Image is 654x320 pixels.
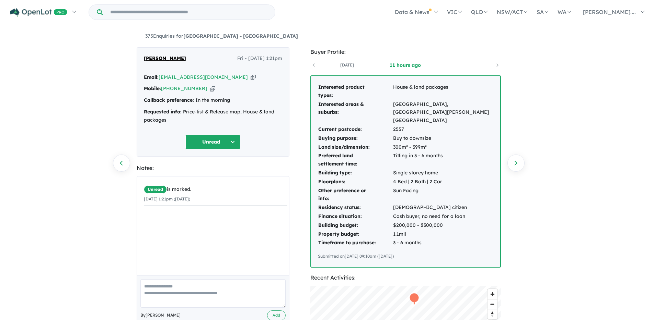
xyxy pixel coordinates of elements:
td: Other preference or info: [318,186,393,204]
a: [PHONE_NUMBER] [161,85,207,91]
span: Zoom out [487,299,497,309]
span: Reset bearing to north [487,309,497,319]
div: Notes: [137,163,289,173]
div: Submitted on [DATE] 09:10am ([DATE]) [318,253,493,260]
div: Map marker [409,293,419,305]
td: Current postcode: [318,125,393,134]
td: [DEMOGRAPHIC_DATA] citizen [393,203,493,212]
td: $200,000 - $300,000 [393,221,493,230]
td: Buying purpose: [318,134,393,143]
td: Single storey home [393,169,493,177]
td: Building budget: [318,221,393,230]
td: Titling in 3 - 6 months [393,151,493,169]
div: Recent Activities: [310,273,501,282]
strong: Callback preference: [144,97,194,103]
td: [GEOGRAPHIC_DATA], [GEOGRAPHIC_DATA][PERSON_NAME][GEOGRAPHIC_DATA] [393,100,493,125]
td: 1.1mil [393,230,493,239]
a: [DATE] [318,62,376,69]
span: Fri - [DATE] 1:21pm [237,54,282,63]
small: [DATE] 1:21pm ([DATE]) [144,196,190,201]
td: 2557 [393,125,493,134]
img: Openlot PRO Logo White [10,8,67,17]
td: 300m² - 399m² [393,143,493,152]
td: Timeframe to purchase: [318,238,393,247]
strong: Email: [144,74,159,80]
td: Building type: [318,169,393,177]
td: Interested areas & suburbs: [318,100,393,125]
div: Price-list & Release map, House & land packages [144,108,282,124]
span: [PERSON_NAME].... [583,9,636,15]
a: 375Enquiries for[GEOGRAPHIC_DATA] - [GEOGRAPHIC_DATA] [137,33,298,39]
td: House & land packages [393,83,493,100]
input: Try estate name, suburb, builder or developer [104,5,274,20]
td: Floorplans: [318,177,393,186]
span: By [PERSON_NAME] [140,312,181,319]
a: [EMAIL_ADDRESS][DOMAIN_NAME] [159,74,248,80]
strong: Requested info: [144,109,182,115]
button: Unread [185,135,240,149]
div: In the morning [144,96,282,104]
strong: [GEOGRAPHIC_DATA] - [GEOGRAPHIC_DATA] [183,33,298,39]
td: Land size/dimension: [318,143,393,152]
td: Preferred land settlement time: [318,151,393,169]
a: 11 hours ago [376,62,435,69]
td: Interested product types: [318,83,393,100]
td: Finance situation: [318,212,393,221]
span: [PERSON_NAME] [144,54,186,63]
td: Property budget: [318,230,393,239]
div: is marked. [144,185,287,194]
td: 4 Bed | 2 Bath | 2 Car [393,177,493,186]
button: Zoom in [487,289,497,299]
button: Zoom out [487,299,497,309]
div: Buyer Profile: [310,47,501,57]
td: Buy to downsize [393,134,493,143]
button: Reset bearing to north [487,309,497,319]
button: Copy [210,85,215,92]
strong: Mobile: [144,85,161,91]
button: Copy [251,74,256,81]
td: Sun Facing [393,186,493,204]
span: Unread [144,185,167,194]
td: 3 - 6 months [393,238,493,247]
nav: breadcrumb [137,32,518,40]
td: Cash buyer, no need for a loan [393,212,493,221]
td: Residency status: [318,203,393,212]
